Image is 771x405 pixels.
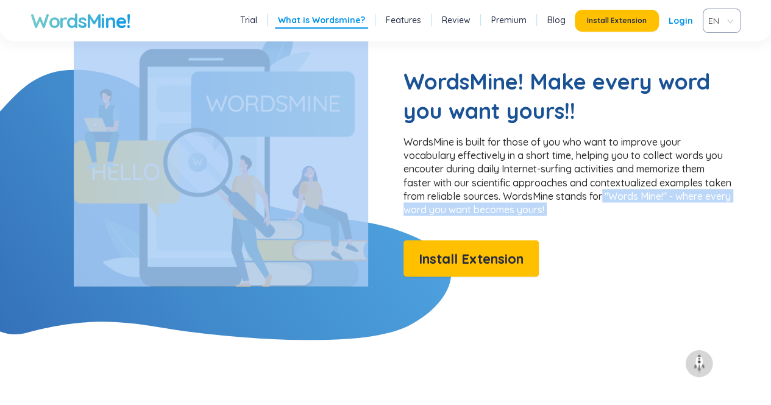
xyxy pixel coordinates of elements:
p: WordsMine is built for those of you who want to improve your vocabulary effectively in a short ti... [403,135,733,216]
a: Trial [240,14,257,26]
span: VIE [708,12,730,30]
a: Review [442,14,471,26]
img: to top [689,354,709,373]
a: Premium [491,14,527,26]
a: Features [386,14,421,26]
button: Install Extension [575,10,659,32]
a: Login [669,10,693,32]
a: Blog [547,14,566,26]
span: Install Extension [419,248,524,269]
span: Install Extension [587,16,647,26]
a: WordsMine! [30,9,130,33]
a: What is Wordsmine? [278,14,365,26]
img: What's WordsMine! [74,12,369,286]
button: Install Extension [403,240,539,276]
h2: WordsMine! Make every word you want yours!! [403,67,733,125]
